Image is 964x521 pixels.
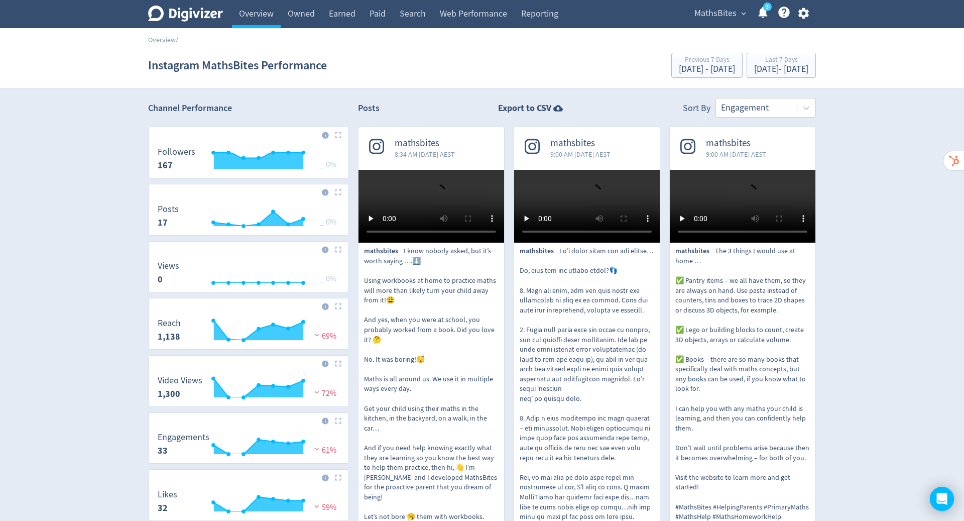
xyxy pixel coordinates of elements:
a: 5 [763,3,772,11]
button: Last 7 Days[DATE]- [DATE] [747,53,816,78]
dt: Reach [158,318,181,329]
img: negative-performance.svg [312,331,322,339]
img: negative-performance.svg [312,388,322,396]
svg: Video Views 1,300 [153,376,344,402]
span: _ 0% [320,160,336,170]
svg: Likes 32 [153,490,344,516]
svg: Reach 1,138 [153,319,344,345]
dt: Engagements [158,432,209,443]
strong: 1,300 [158,388,180,400]
img: Placeholder [335,474,341,481]
span: mathsbites [675,246,715,256]
button: MathsBites [691,6,749,22]
img: negative-performance.svg [312,445,322,453]
div: [DATE] - [DATE] [754,65,808,74]
svg: Engagements 33 [153,433,344,459]
a: Overview [148,35,176,44]
span: mathsbites [395,138,455,149]
img: Placeholder [335,132,341,138]
img: Placeholder [335,189,341,195]
strong: 32 [158,502,168,514]
img: Placeholder [335,303,341,309]
strong: Export to CSV [498,102,551,115]
img: Placeholder [335,360,341,367]
div: [DATE] - [DATE] [679,65,735,74]
span: mathsbites [520,246,559,256]
span: _ 0% [320,274,336,284]
span: 9:00 AM [DATE] AEST [550,149,611,159]
strong: 1,138 [158,331,180,343]
span: 8:34 AM [DATE] AEST [395,149,455,159]
span: mathsbites [550,138,611,149]
span: _ 0% [320,217,336,227]
span: MathsBites [694,6,737,22]
h2: Channel Performance [148,102,349,115]
span: 72% [312,388,336,398]
span: mathsbites [706,138,766,149]
span: 59% [312,502,336,512]
strong: 33 [158,445,168,457]
svg: Posts 17 [153,204,344,231]
strong: 17 [158,217,168,229]
h2: Posts [358,102,380,118]
dt: Video Views [158,375,202,386]
span: mathsbites [364,246,404,256]
svg: Followers 167 [153,147,344,174]
img: Placeholder [335,418,341,424]
dt: Likes [158,489,177,500]
dt: Views [158,260,179,272]
span: / [176,35,178,44]
button: Previous 7 Days[DATE] - [DATE] [671,53,743,78]
div: Last 7 Days [754,56,808,65]
div: Open Intercom Messenger [930,487,954,511]
text: 5 [766,4,769,11]
dt: Followers [158,146,195,158]
div: Sort By [683,102,710,118]
h1: Instagram MathsBites Performance [148,49,327,81]
strong: 167 [158,159,173,171]
span: 69% [312,331,336,341]
img: negative-performance.svg [312,502,322,510]
div: Previous 7 Days [679,56,735,65]
span: 9:00 AM [DATE] AEST [706,149,766,159]
dt: Posts [158,203,179,215]
strong: 0 [158,273,163,285]
img: Placeholder [335,246,341,253]
span: expand_more [739,9,748,18]
svg: Views 0 [153,261,344,288]
span: 61% [312,445,336,455]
